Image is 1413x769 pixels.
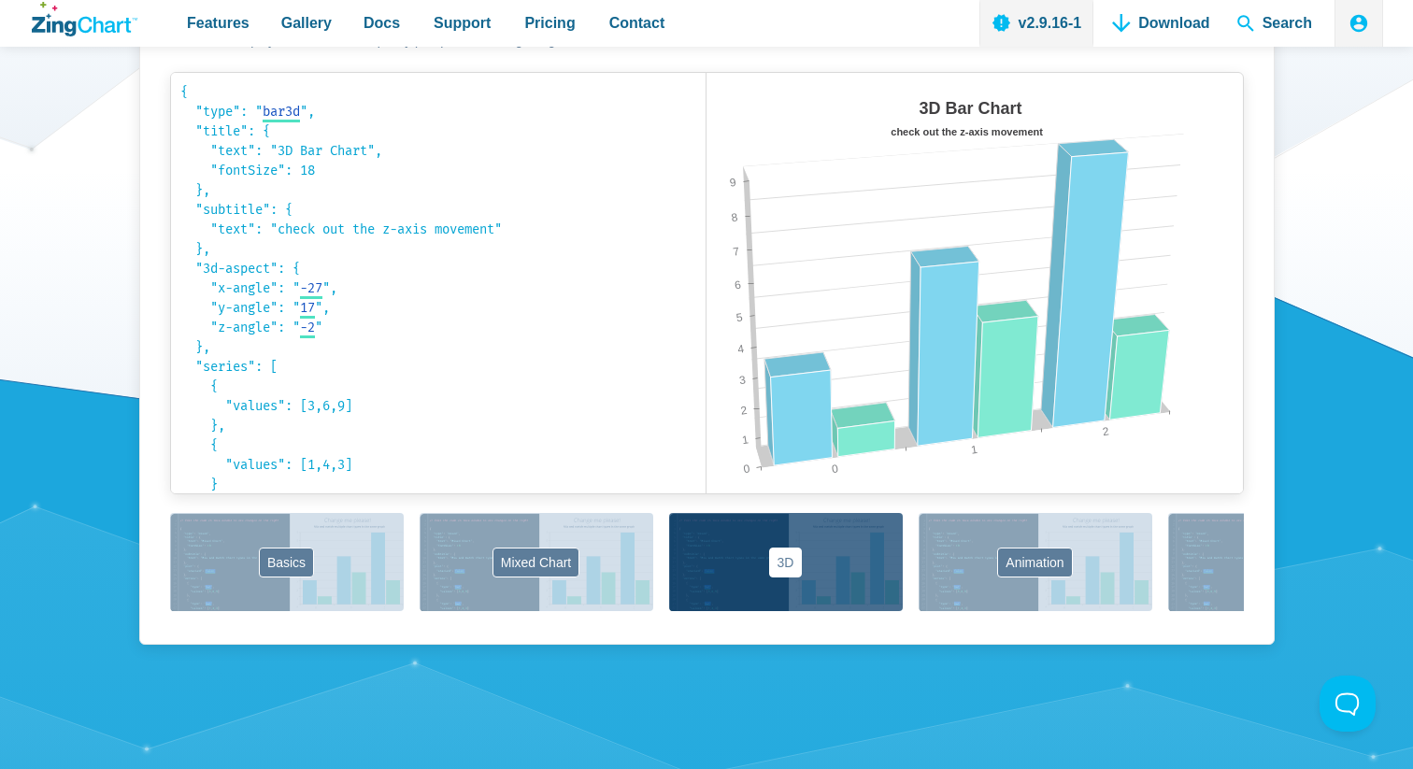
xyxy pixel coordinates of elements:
[281,10,332,36] span: Gallery
[300,280,322,296] span: -27
[609,10,665,36] span: Contact
[32,2,137,36] a: ZingChart Logo. Click to return to the homepage
[180,82,697,484] code: { "type": " ", "title": { "text": "3D Bar Chart", "fontSize": 18 }, "subtitle": { "text": "check ...
[1168,513,1402,611] button: Labels
[919,513,1152,611] button: Animation
[364,10,400,36] span: Docs
[669,513,903,611] button: 3D
[420,513,653,611] button: Mixed Chart
[434,10,491,36] span: Support
[1320,676,1376,732] iframe: Toggle Customer Support
[263,104,300,120] span: bar3d
[300,300,315,316] span: 17
[300,320,315,335] span: -2
[187,10,250,36] span: Features
[524,10,575,36] span: Pricing
[170,513,404,611] button: Basics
